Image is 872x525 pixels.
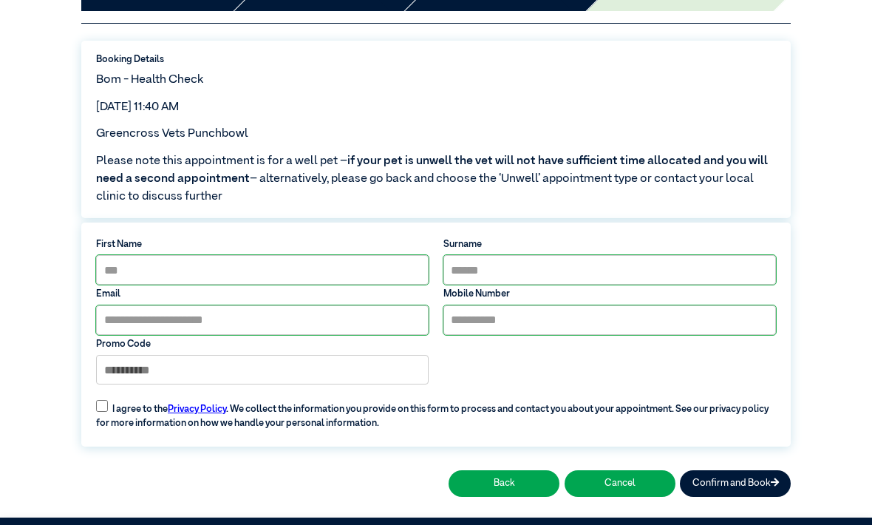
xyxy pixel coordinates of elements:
[96,74,203,86] span: Bom - Health Check
[96,337,429,351] label: Promo Code
[96,237,429,251] label: First Name
[168,404,226,414] a: Privacy Policy
[443,237,776,251] label: Surname
[96,52,776,67] label: Booking Details
[680,470,791,496] button: Confirm and Book
[96,287,429,301] label: Email
[449,470,559,496] button: Back
[96,400,108,412] input: I agree to thePrivacy Policy. We collect the information you provide on this form to process and ...
[96,155,768,185] span: if your pet is unwell the vet will not have sufficient time allocated and you will need a second ...
[89,390,783,430] label: I agree to the . We collect the information you provide on this form to process and contact you a...
[96,152,776,206] span: Please note this appointment is for a well pet – – alternatively, please go back and choose the ‘...
[96,101,179,113] span: [DATE] 11:40 AM
[443,287,776,301] label: Mobile Number
[96,128,248,140] span: Greencross Vets Punchbowl
[565,470,675,496] button: Cancel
